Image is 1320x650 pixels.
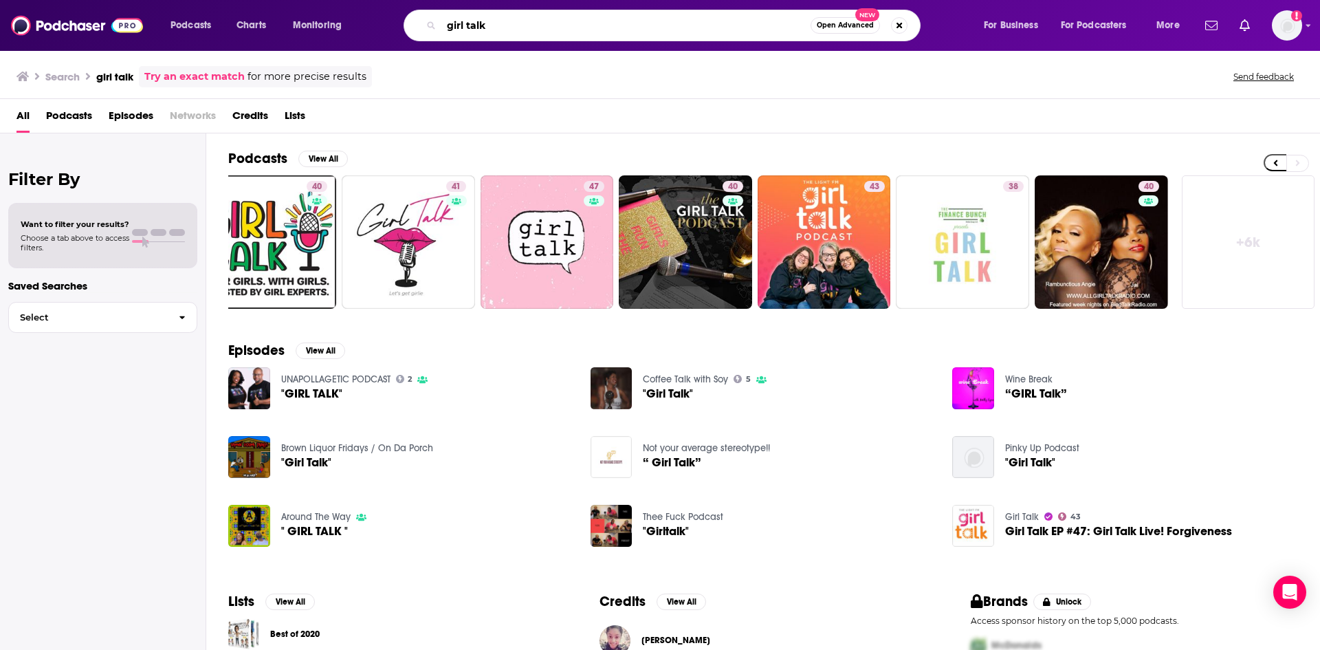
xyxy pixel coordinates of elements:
a: "Girltalk" [643,526,689,537]
img: Girl Talk EP #47: Girl Talk Live! Forgiveness [952,505,994,547]
a: Around The Way [281,511,351,523]
a: Pinky Up Podcast [1005,442,1079,454]
a: 38 [896,175,1029,309]
span: Podcasts [170,16,211,35]
a: ListsView All [228,593,315,610]
a: 43 [758,175,891,309]
button: View All [298,151,348,167]
a: Show notifications dropdown [1200,14,1223,37]
button: Send feedback [1229,71,1298,83]
h2: Podcasts [228,150,287,167]
a: Charts [228,14,274,36]
a: 40 [203,175,337,309]
a: 41 [446,181,466,192]
a: Best of 2020 [270,627,320,642]
a: Gurdip Kaur [641,635,710,646]
svg: Add a profile image [1291,10,1302,21]
a: “ Girl Talk” [591,436,632,478]
span: Credits [232,105,268,133]
a: Show notifications dropdown [1234,14,1255,37]
h2: Brands [971,593,1028,610]
button: Show profile menu [1272,10,1302,41]
span: “ Girl Talk” [643,457,701,468]
a: "Girl Talk" [1005,457,1055,468]
a: Lists [285,105,305,133]
a: CreditsView All [599,593,706,610]
a: Thee Fuck Podcast [643,511,723,523]
h2: Credits [599,593,646,610]
p: Access sponsor history on the top 5,000 podcasts. [971,616,1298,626]
h2: Episodes [228,342,285,359]
img: User Profile [1272,10,1302,41]
span: Charts [236,16,266,35]
a: All [16,105,30,133]
a: +6k [1182,175,1315,309]
span: Podcasts [46,105,92,133]
a: 40 [619,175,752,309]
a: 43 [1058,512,1081,521]
a: Episodes [109,105,153,133]
span: More [1156,16,1180,35]
span: For Podcasters [1061,16,1127,35]
a: "GIRL TALK" [281,388,342,400]
span: Choose a tab above to access filters. [21,233,129,252]
h3: Search [45,70,80,83]
button: View All [296,343,345,359]
a: Best of 2020 [228,618,259,649]
a: 38 [1003,181,1024,192]
img: Podchaser - Follow, Share and Rate Podcasts [11,12,143,39]
a: Not your average stereotype!! [643,442,770,454]
button: Unlock [1033,594,1092,610]
span: [PERSON_NAME] [641,635,710,646]
a: Coffee Talk with Soy [643,373,728,385]
a: 47 [481,175,614,309]
div: Open Intercom Messenger [1273,576,1306,609]
a: " GIRL TALK " [281,526,348,537]
span: Want to filter your results? [21,219,129,229]
a: "Girl Talk" [281,457,331,468]
img: "Girl Talk" [591,367,632,409]
span: 5 [746,376,751,382]
p: Saved Searches [8,279,197,292]
img: "Girl Talk" [952,436,994,478]
span: for more precise results [247,69,366,85]
button: open menu [283,14,360,36]
a: PodcastsView All [228,150,348,167]
span: Logged in as EJJackson [1272,10,1302,41]
a: 5 [734,375,751,383]
a: Brown Liquor Fridays / On Da Porch [281,442,433,454]
a: "GIRL TALK" [228,367,270,409]
button: View All [265,594,315,610]
button: open menu [1052,14,1147,36]
a: " GIRL TALK " [228,505,270,547]
img: "Girl Talk" [228,436,270,478]
span: New [855,8,880,21]
span: 40 [728,180,738,194]
a: Wine Break [1005,373,1053,385]
a: 40 [307,181,327,192]
a: 41 [342,175,475,309]
span: Select [9,313,168,322]
span: 40 [312,180,322,194]
a: "Girl Talk" [643,388,693,400]
button: Open AdvancedNew [811,17,880,34]
a: “GIRL Talk” [1005,388,1067,400]
a: “GIRL Talk” [952,367,994,409]
button: View All [657,594,706,610]
button: open menu [1147,14,1197,36]
a: Girl Talk EP #47: Girl Talk Live! Forgiveness [1005,526,1232,537]
button: open menu [974,14,1055,36]
a: 40 [723,181,743,192]
a: Try an exact match [144,69,245,85]
a: UNAPOLLAGETIC PODCAST [281,373,390,385]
